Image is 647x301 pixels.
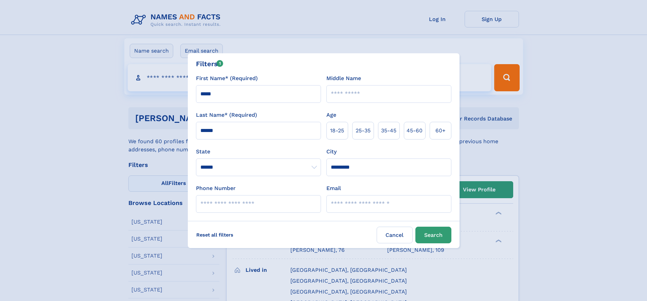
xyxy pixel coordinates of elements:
[415,227,451,243] button: Search
[435,127,446,135] span: 60+
[196,184,236,192] label: Phone Number
[326,148,337,156] label: City
[196,59,223,69] div: Filters
[330,127,344,135] span: 18‑25
[381,127,396,135] span: 35‑45
[407,127,423,135] span: 45‑60
[196,111,257,119] label: Last Name* (Required)
[196,74,258,82] label: First Name* (Required)
[192,227,238,243] label: Reset all filters
[326,74,361,82] label: Middle Name
[196,148,321,156] label: State
[326,111,336,119] label: Age
[356,127,371,135] span: 25‑35
[377,227,413,243] label: Cancel
[326,184,341,192] label: Email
